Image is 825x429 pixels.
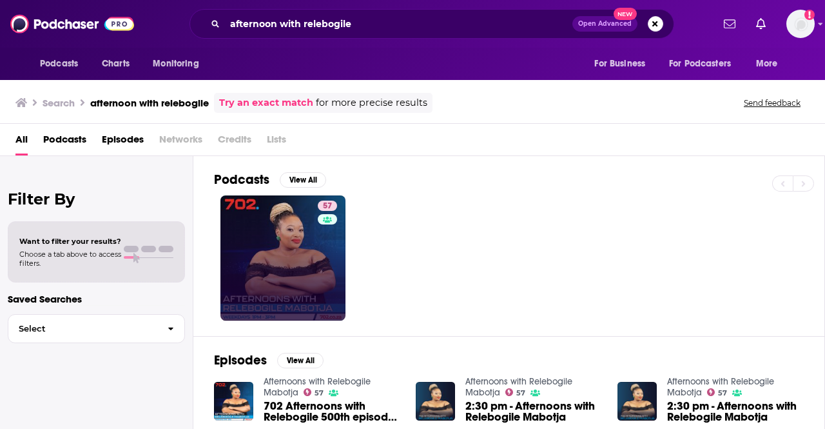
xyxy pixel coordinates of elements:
[214,382,253,421] img: 702 Afternoons with Relebogile 500th episode celebration
[214,172,269,188] h2: Podcasts
[315,390,324,396] span: 57
[318,201,337,211] a: 57
[19,250,121,268] span: Choose a tab above to access filters.
[40,55,78,73] span: Podcasts
[719,13,741,35] a: Show notifications dropdown
[786,10,815,38] img: User Profile
[669,55,731,73] span: For Podcasters
[756,55,778,73] span: More
[8,293,185,305] p: Saved Searches
[10,12,134,36] img: Podchaser - Follow, Share and Rate Podcasts
[740,97,804,108] button: Send feedback
[718,390,727,396] span: 57
[505,388,526,396] a: 57
[225,14,572,34] input: Search podcasts, credits, & more...
[214,352,324,368] a: EpisodesView All
[8,314,185,343] button: Select
[102,129,144,155] a: Episodes
[8,324,157,333] span: Select
[189,9,674,39] div: Search podcasts, credits, & more...
[144,52,215,76] button: open menu
[323,200,332,213] span: 57
[15,129,28,155] a: All
[617,382,657,421] img: 2:30 pm - Afternoons with Relebogile Mabotja
[19,237,121,246] span: Want to filter your results?
[751,13,771,35] a: Show notifications dropdown
[786,10,815,38] span: Logged in as esmith_bg
[416,382,455,421] img: 2:30 pm - Afternoons with Relebogile Mabotja
[43,129,86,155] a: Podcasts
[594,55,645,73] span: For Business
[578,21,632,27] span: Open Advanced
[219,95,313,110] a: Try an exact match
[804,10,815,20] svg: Add a profile image
[614,8,637,20] span: New
[214,172,326,188] a: PodcastsView All
[516,390,525,396] span: 57
[667,376,774,398] a: Afternoons with Relebogile Mabotja
[102,55,130,73] span: Charts
[220,195,345,321] a: 57
[93,52,137,76] a: Charts
[214,352,267,368] h2: Episodes
[267,129,286,155] span: Lists
[8,190,185,208] h2: Filter By
[572,16,637,32] button: Open AdvancedNew
[661,52,750,76] button: open menu
[585,52,661,76] button: open menu
[264,401,400,423] a: 702 Afternoons with Relebogile 500th episode celebration
[280,172,326,188] button: View All
[465,401,602,423] a: 2:30 pm - Afternoons with Relebogile Mabotja
[304,388,324,396] a: 57
[264,376,371,398] a: Afternoons with Relebogile Mabotja
[747,52,794,76] button: open menu
[316,95,427,110] span: for more precise results
[90,97,209,109] h3: afternoon with relebogile
[707,388,728,396] a: 57
[218,129,251,155] span: Credits
[31,52,95,76] button: open menu
[786,10,815,38] button: Show profile menu
[277,353,324,368] button: View All
[465,376,572,398] a: Afternoons with Relebogile Mabotja
[159,129,202,155] span: Networks
[667,401,804,423] a: 2:30 pm - Afternoons with Relebogile Mabotja
[43,97,75,109] h3: Search
[153,55,199,73] span: Monitoring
